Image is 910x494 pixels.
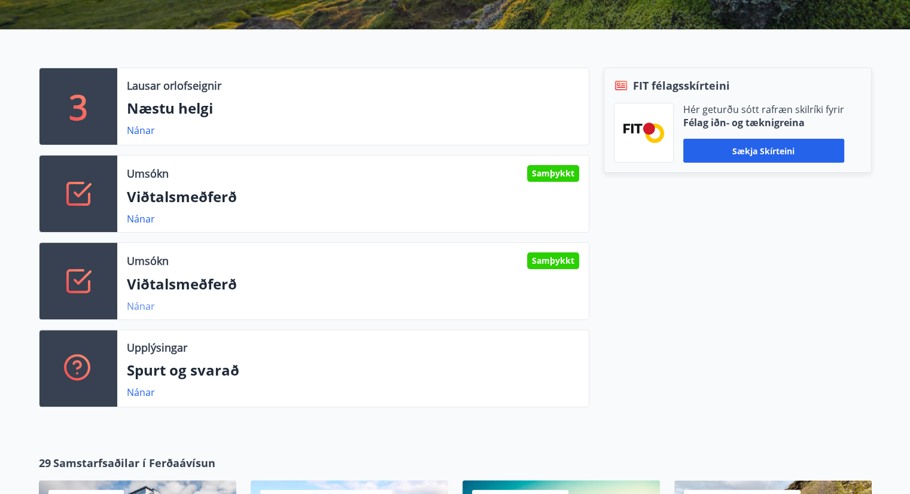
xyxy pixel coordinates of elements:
[127,300,155,313] a: Nánar
[69,84,88,129] p: 3
[683,116,844,129] p: Félag iðn- og tæknigreina
[53,455,215,471] span: Samstarfsaðilar í Ferðaávísun
[127,187,579,207] p: Viðtalsmeðferð
[39,455,51,471] span: 29
[623,123,664,142] img: FPQVkF9lTnNbbaRSFyT17YYeljoOGk5m51IhT0bO.png
[127,360,579,380] p: Spurt og svarað
[527,252,579,269] div: Samþykkt
[127,386,155,399] a: Nánar
[127,340,187,355] p: Upplýsingar
[127,78,221,93] p: Lausar orlofseignir
[127,98,579,118] p: Næstu helgi
[127,166,169,181] p: Umsókn
[527,165,579,182] div: Samþykkt
[127,212,155,225] a: Nánar
[633,78,730,93] span: FIT félagsskírteini
[127,253,169,269] p: Umsókn
[683,139,844,163] button: Sækja skírteini
[683,103,844,116] p: Hér geturðu sótt rafræn skilríki fyrir
[127,124,155,137] a: Nánar
[127,274,579,294] p: Viðtalsmeðferð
